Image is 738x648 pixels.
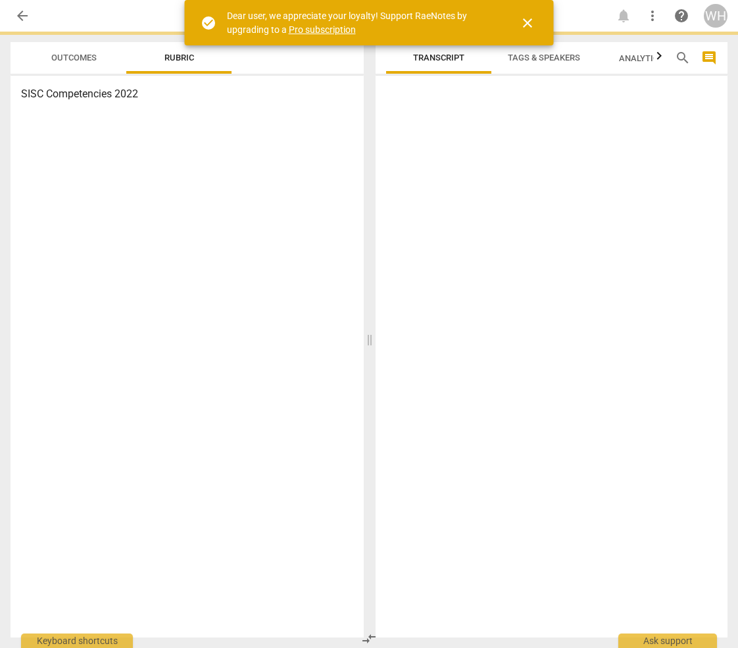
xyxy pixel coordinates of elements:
[701,50,717,66] span: comment
[21,634,133,648] div: Keyboard shortcuts
[512,7,543,39] button: Close
[51,53,97,62] span: Outcomes
[201,15,216,31] span: check_circle
[21,86,353,102] h3: SISC Competencies 2022
[164,53,194,62] span: Rubric
[508,53,580,62] span: Tags & Speakers
[672,47,693,68] button: Search
[674,8,689,24] span: help
[227,9,496,36] div: Dear user, we appreciate your loyalty! Support RaeNotes by upgrading to a
[361,631,377,647] span: compare_arrows
[675,50,691,66] span: search
[645,8,660,24] span: more_vert
[520,15,535,31] span: close
[699,47,720,68] button: Show/Hide comments
[618,634,717,648] div: Ask support
[14,8,30,24] span: arrow_back
[704,4,727,28] button: WH
[289,24,356,35] a: Pro subscription
[619,53,680,63] span: Analytics
[670,4,693,28] a: Help
[413,53,464,62] span: Transcript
